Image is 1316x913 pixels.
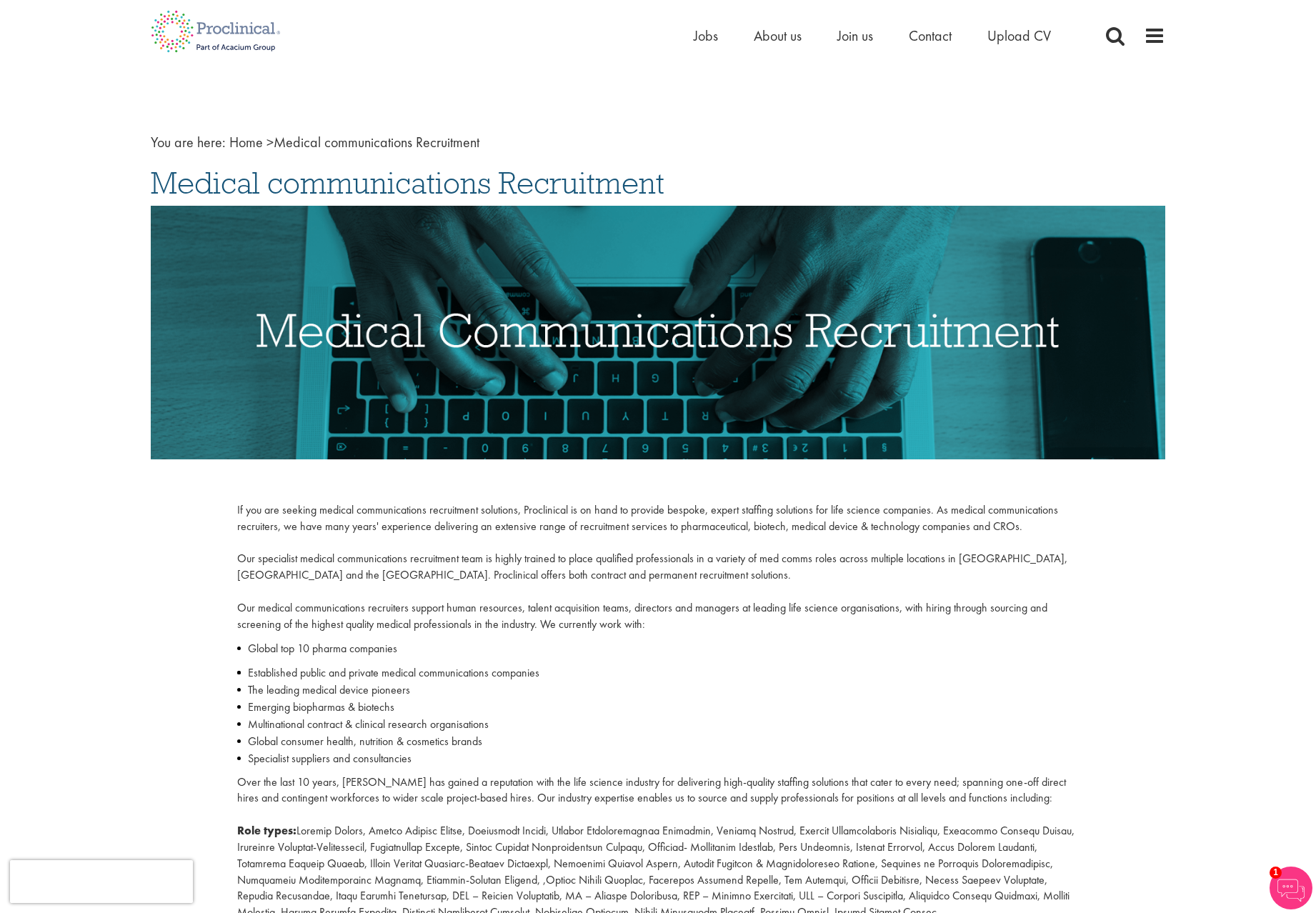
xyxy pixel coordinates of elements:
[151,133,226,151] span: You are here:
[229,133,263,151] a: breadcrumb link to Home
[151,206,1165,459] img: Medical Communication Recruitment
[754,26,802,45] a: About us
[1270,867,1312,909] img: Chatbot
[237,682,1079,699] li: The leading medical device pioneers
[837,26,873,45] a: Join us
[237,640,1079,657] li: Global top 10 pharma companies
[237,664,1079,682] li: Established public and private medical communications companies
[151,164,664,202] span: Medical communications Recruitment
[237,750,1079,767] li: Specialist suppliers and consultancies
[229,133,479,151] span: Medical communications Recruitment
[10,860,193,903] iframe: reCAPTCHA
[237,699,1079,716] li: Emerging biopharmas & biotechs
[237,823,296,838] b: Role types:
[1270,867,1282,879] span: 1
[237,502,1079,633] p: If you are seeking medical communications recruitment solutions, Proclinical is on hand to provid...
[909,26,952,45] a: Contact
[237,716,1079,733] li: Multinational contract & clinical research organisations
[694,26,718,45] a: Jobs
[987,26,1051,45] a: Upload CV
[266,133,274,151] span: >
[237,733,1079,750] li: Global consumer health, nutrition & cosmetics brands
